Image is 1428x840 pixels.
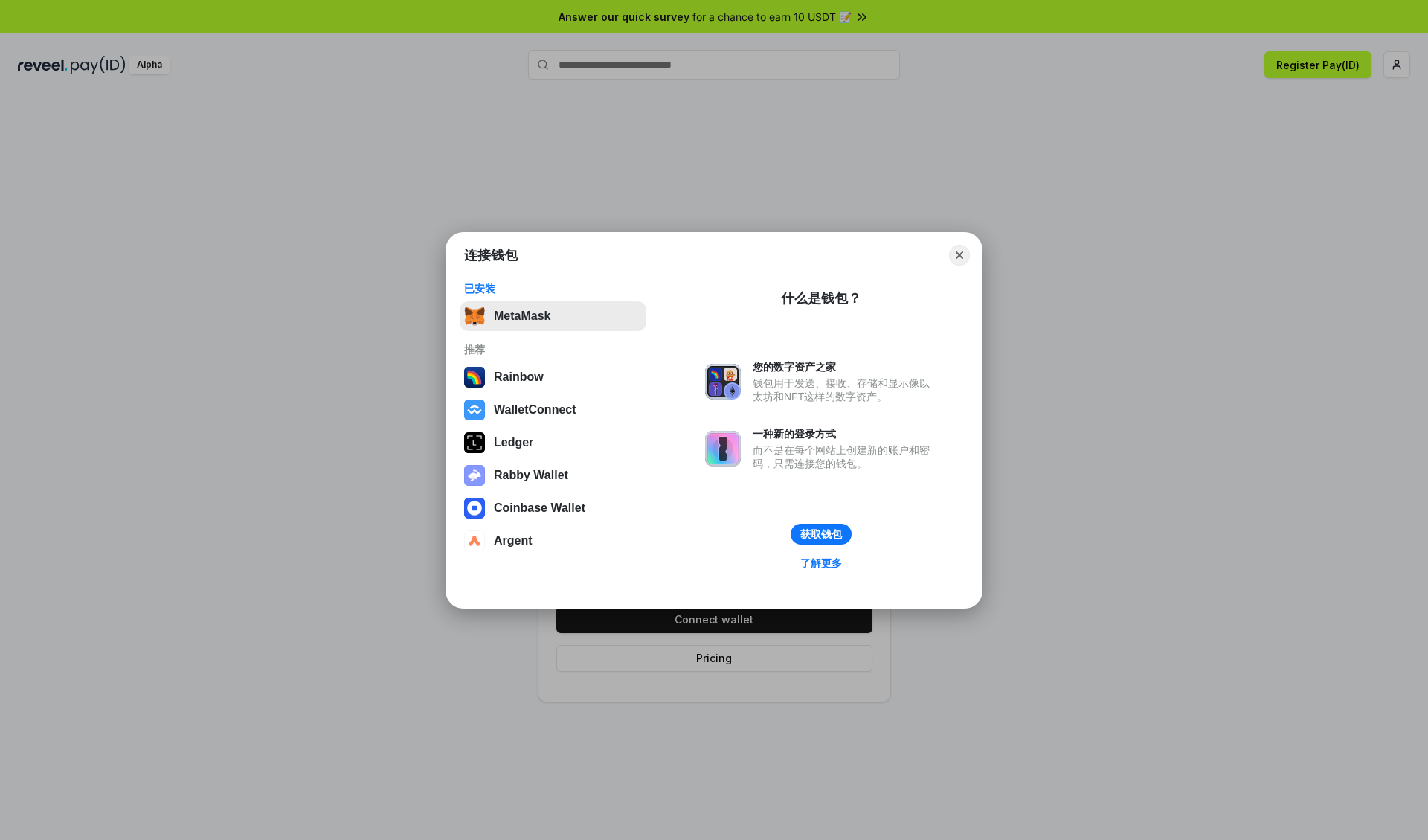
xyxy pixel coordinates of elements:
[753,443,937,470] div: 而不是在每个网站上创建新的账户和密码，只需连接您的钱包。
[464,246,518,264] h1: 连接钱包
[791,524,852,545] button: 获取钱包
[460,301,646,331] button: MetaMask
[464,498,485,519] img: svg+xml,%3Csvg%20width%3D%2228%22%20height%3D%2228%22%20viewBox%3D%220%200%2028%2028%22%20fill%3D...
[781,289,861,307] div: 什么是钱包？
[753,427,937,440] div: 一种新的登录方式
[494,310,550,323] div: MetaMask
[464,306,485,327] img: svg+xml,%3Csvg%20fill%3D%22none%22%20height%3D%2233%22%20viewBox%3D%220%200%2035%2033%22%20width%...
[464,465,485,486] img: svg+xml,%3Csvg%20xmlns%3D%22http%3A%2F%2Fwww.w3.org%2F2000%2Fsvg%22%20fill%3D%22none%22%20viewBox...
[464,432,485,453] img: svg+xml,%3Csvg%20xmlns%3D%22http%3A%2F%2Fwww.w3.org%2F2000%2Fsvg%22%20width%3D%2228%22%20height%3...
[464,343,642,356] div: 推荐
[464,530,485,551] img: svg+xml,%3Csvg%20width%3D%2228%22%20height%3D%2228%22%20viewBox%3D%220%200%2028%2028%22%20fill%3D...
[460,362,646,392] button: Rainbow
[460,461,646,490] button: Rabby Wallet
[494,371,544,384] div: Rainbow
[494,403,576,417] div: WalletConnect
[753,376,937,403] div: 钱包用于发送、接收、存储和显示像以太坊和NFT这样的数字资产。
[464,367,485,388] img: svg+xml,%3Csvg%20width%3D%22120%22%20height%3D%22120%22%20viewBox%3D%220%200%20120%20120%22%20fil...
[494,436,533,449] div: Ledger
[460,526,646,556] button: Argent
[949,245,970,266] button: Close
[464,282,642,295] div: 已安装
[753,360,937,373] div: 您的数字资产之家
[460,395,646,425] button: WalletConnect
[494,501,585,515] div: Coinbase Wallet
[791,554,851,573] a: 了解更多
[705,364,741,400] img: svg+xml,%3Csvg%20xmlns%3D%22http%3A%2F%2Fwww.w3.org%2F2000%2Fsvg%22%20fill%3D%22none%22%20viewBox...
[460,428,646,458] button: Ledger
[464,400,485,420] img: svg+xml,%3Csvg%20width%3D%2228%22%20height%3D%2228%22%20viewBox%3D%220%200%2028%2028%22%20fill%3D...
[705,431,741,467] img: svg+xml,%3Csvg%20xmlns%3D%22http%3A%2F%2Fwww.w3.org%2F2000%2Fsvg%22%20fill%3D%22none%22%20viewBox...
[800,557,842,570] div: 了解更多
[494,534,533,548] div: Argent
[800,528,842,541] div: 获取钱包
[460,493,646,523] button: Coinbase Wallet
[494,469,568,482] div: Rabby Wallet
